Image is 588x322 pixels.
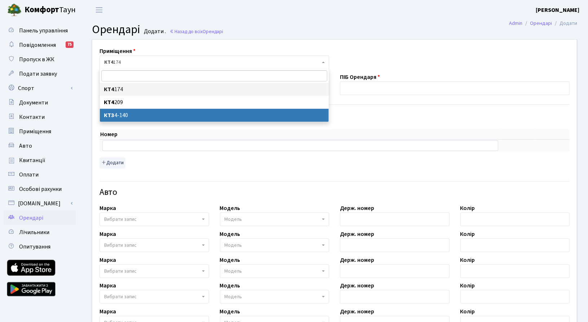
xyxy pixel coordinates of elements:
a: Панель управління [4,23,76,38]
span: Документи [19,99,48,107]
a: Орендарі [4,211,76,225]
span: Панель управління [19,27,68,35]
label: Колір [460,307,475,316]
span: Приміщення [19,128,51,135]
a: Спорт [4,81,76,95]
label: Держ. номер [340,281,374,290]
img: logo.png [7,3,22,17]
span: Модель [225,242,242,249]
label: Марка [100,281,116,290]
li: 209 [100,96,329,109]
label: Марка [100,204,116,213]
span: <b>КТ4</b>&nbsp;&nbsp;&nbsp;174 [104,59,320,66]
a: Подати заявку [4,67,76,81]
li: Додати [552,19,577,27]
label: Модель [220,256,240,264]
span: Модель [225,268,242,275]
b: КТ4 [104,85,115,93]
a: Пропуск в ЖК [4,52,76,67]
span: Опитування [19,243,50,251]
label: Колір [460,230,475,238]
span: Повідомлення [19,41,56,49]
a: Оплати [4,167,76,182]
span: Вибрати запис [104,242,137,249]
label: Марка [100,307,116,316]
label: Колір [460,204,475,213]
button: Переключити навігацію [90,4,108,16]
a: Контакти [4,110,76,124]
b: Комфорт [25,4,59,15]
label: Модель [220,230,240,238]
div: 75 [66,41,74,48]
a: Орендарі [530,19,552,27]
a: Назад до всіхОрендарі [169,28,223,35]
span: Модель [225,293,242,300]
a: Приміщення [4,124,76,139]
th: Номер [100,129,501,140]
a: Квитанції [4,153,76,167]
span: Особові рахунки [19,185,62,193]
nav: breadcrumb [498,16,588,31]
b: КТ4 [104,98,115,106]
span: Контакти [19,113,45,121]
a: [DOMAIN_NAME] [4,196,76,211]
label: Модель [220,307,240,316]
h4: Телефони [100,111,570,121]
small: Додати . [142,28,166,35]
label: Колір [460,256,475,264]
label: Держ. номер [340,204,374,213]
b: КТ3 [104,111,115,119]
span: Орендарі [92,21,140,38]
span: Лічильники [19,228,49,236]
label: Держ. номер [340,230,374,238]
button: Додати [100,157,125,169]
label: ПІБ Орендаря [340,73,380,81]
span: Орендарі [203,28,223,35]
span: Квитанції [19,156,45,164]
label: Приміщення [100,47,136,55]
span: <b>КТ4</b>&nbsp;&nbsp;&nbsp;174 [100,55,329,69]
label: Колір [460,281,475,290]
span: Оплати [19,171,39,179]
span: Вибрати запис [104,268,137,275]
label: Модель [220,204,240,213]
a: Лічильники [4,225,76,240]
a: Особові рахунки [4,182,76,196]
b: КТ4 [104,59,113,66]
a: Опитування [4,240,76,254]
label: Держ. номер [340,307,374,316]
h4: Авто [100,187,570,198]
a: Авто [4,139,76,153]
a: Admin [509,19,522,27]
span: Вибрати запис [104,293,137,300]
a: Повідомлення75 [4,38,76,52]
span: Авто [19,142,32,150]
label: Марка [100,230,116,238]
li: 4-140 [100,109,329,122]
span: Вибрати запис [104,216,137,223]
span: Орендарі [19,214,43,222]
label: Марка [100,256,116,264]
li: 174 [100,83,329,96]
a: Документи [4,95,76,110]
span: Таун [25,4,76,16]
span: Модель [225,216,242,223]
a: [PERSON_NAME] [536,6,579,14]
label: Модель [220,281,240,290]
span: Пропуск в ЖК [19,55,54,63]
span: Подати заявку [19,70,57,78]
label: Держ. номер [340,256,374,264]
